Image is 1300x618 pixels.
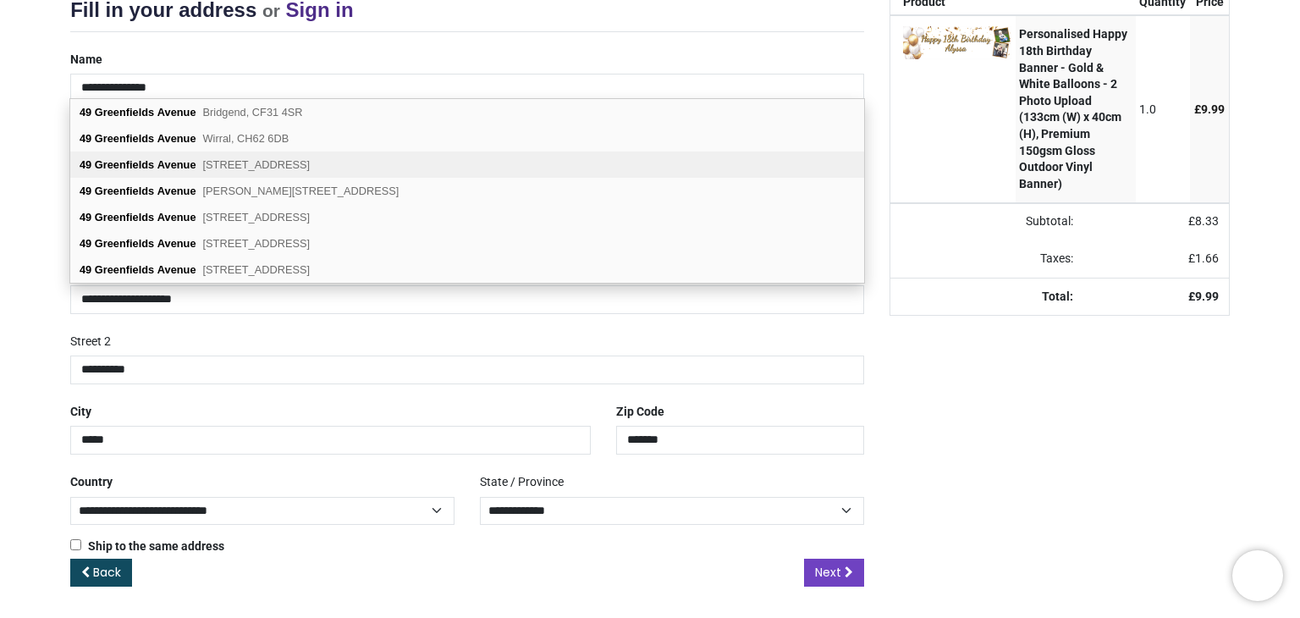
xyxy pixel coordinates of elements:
span: Bridgend, CF31 4SR [203,106,303,119]
span: [PERSON_NAME][STREET_ADDRESS] [203,185,399,197]
div: address list [70,99,864,284]
span: [STREET_ADDRESS] [203,237,311,250]
b: 49 [80,132,91,145]
b: Greenfields [95,158,154,171]
b: 49 [80,263,91,276]
b: Greenfields [95,211,154,223]
span: Next [815,564,841,581]
label: City [70,398,91,427]
input: Ship to the same address [70,539,81,550]
b: 49 [80,106,91,119]
span: 1.66 [1195,251,1219,265]
b: Greenfields [95,106,154,119]
span: 9.99 [1201,102,1225,116]
label: Ship to the same address [70,538,224,555]
span: £ [1188,251,1219,265]
b: Greenfields [95,185,154,197]
b: 49 [80,237,91,250]
span: £ [1194,102,1225,116]
b: Avenue [157,158,196,171]
b: Avenue [157,106,196,119]
td: Subtotal: [890,203,1084,240]
strong: Total: [1042,290,1073,303]
span: Wirral, CH62 6DB [203,132,289,145]
span: £ [1188,214,1219,228]
label: Country [70,468,113,497]
b: Avenue [157,237,196,250]
span: [STREET_ADDRESS] [203,211,311,223]
img: 6jktKQAAAAGSURBVAMAXQrJIzrNJLIAAAAASUVORK5CYII= [903,26,1011,58]
strong: Personalised Happy 18th Birthday Banner - Gold & White Balloons - 2 Photo Upload (133cm (W) x 40c... [1019,27,1127,190]
span: Back [93,564,121,581]
td: Taxes: [890,240,1084,278]
b: 49 [80,211,91,223]
b: 49 [80,185,91,197]
strong: £ [1188,290,1219,303]
a: Next [804,559,864,588]
b: Avenue [157,132,196,145]
b: Greenfields [95,237,154,250]
b: Avenue [157,185,196,197]
b: Greenfields [95,132,154,145]
iframe: Brevo live chat [1232,550,1283,601]
span: [STREET_ADDRESS] [203,263,311,276]
b: Avenue [157,211,196,223]
b: Avenue [157,263,196,276]
label: State / Province [480,468,564,497]
span: 8.33 [1195,214,1219,228]
small: or [262,1,280,20]
label: Name [70,46,102,74]
label: Street 2 [70,328,111,356]
span: [STREET_ADDRESS] [203,158,311,171]
a: Back [70,559,132,588]
b: Greenfields [95,263,154,276]
div: 1.0 [1139,102,1186,119]
b: 49 [80,158,91,171]
span: 9.99 [1195,290,1219,303]
label: Zip Code [616,398,664,427]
